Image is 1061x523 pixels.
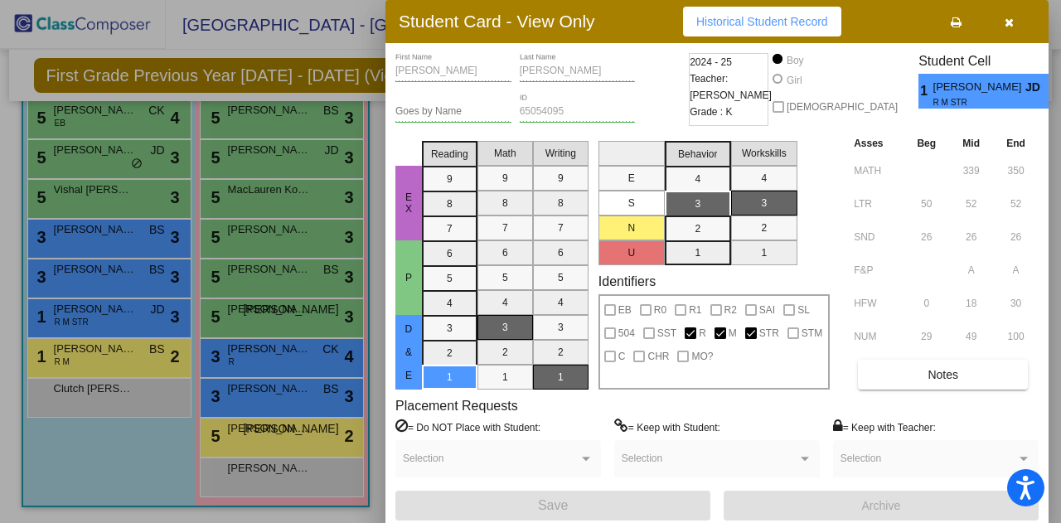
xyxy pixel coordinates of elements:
[395,106,511,118] input: goes by name
[802,323,822,343] span: STM
[401,323,416,381] span: D & E
[395,491,710,521] button: Save
[993,134,1039,153] th: End
[862,499,901,512] span: Archive
[690,70,772,104] span: Teacher: [PERSON_NAME]
[618,323,635,343] span: 504
[598,274,656,289] label: Identifiers
[854,258,899,283] input: assessment
[395,398,518,414] label: Placement Requests
[850,134,904,153] th: Asses
[657,323,676,343] span: SST
[690,104,732,120] span: Grade : K
[683,7,841,36] button: Historical Student Record
[854,191,899,216] input: assessment
[690,54,732,70] span: 2024 - 25
[786,73,802,88] div: Girl
[858,360,1028,390] button: Notes
[759,323,779,343] span: STR
[647,346,669,366] span: CHR
[699,323,706,343] span: R
[904,134,949,153] th: Beg
[724,300,737,320] span: R2
[618,346,626,366] span: C
[854,225,899,249] input: assessment
[928,368,958,381] span: Notes
[696,15,828,28] span: Historical Student Record
[833,419,936,435] label: = Keep with Teacher:
[797,300,810,320] span: SL
[918,81,933,101] span: 1
[729,323,737,343] span: M
[520,106,636,118] input: Enter ID
[399,11,595,31] h3: Student Card - View Only
[654,300,666,320] span: R0
[401,272,416,283] span: P
[933,96,1014,109] span: R M STR
[689,300,701,320] span: R1
[854,158,899,183] input: assessment
[854,324,899,349] input: assessment
[786,53,804,68] div: Boy
[614,419,720,435] label: = Keep with Student:
[691,346,713,366] span: MO?
[854,291,899,316] input: assessment
[1025,79,1049,96] span: JD
[538,498,568,512] span: Save
[401,191,416,215] span: EX
[759,300,775,320] span: SAI
[933,79,1025,96] span: [PERSON_NAME]
[724,491,1039,521] button: Archive
[787,97,898,117] span: [DEMOGRAPHIC_DATA]
[395,419,540,435] label: = Do NOT Place with Student:
[949,134,993,153] th: Mid
[618,300,632,320] span: EB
